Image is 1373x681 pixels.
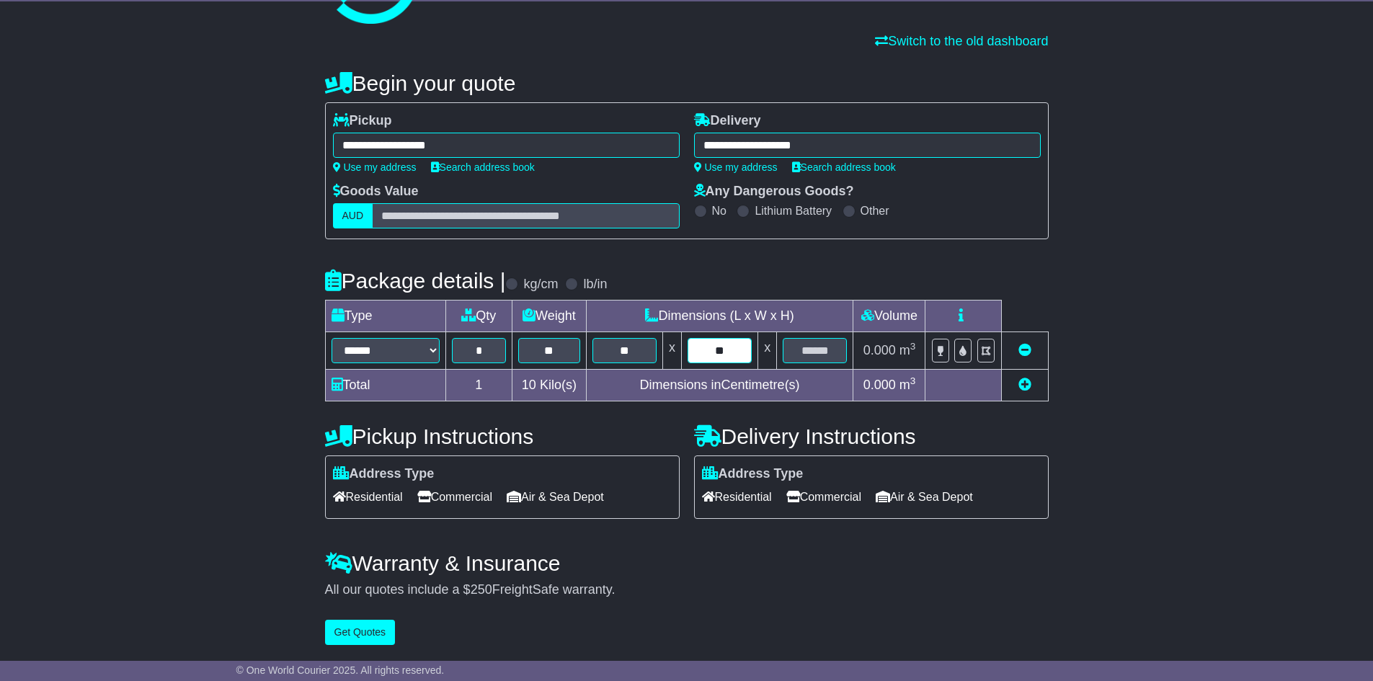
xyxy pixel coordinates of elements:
td: 1 [445,370,512,401]
span: Air & Sea Depot [876,486,973,508]
a: Remove this item [1018,343,1031,357]
label: Lithium Battery [755,204,832,218]
span: 0.000 [863,378,896,392]
h4: Pickup Instructions [325,424,680,448]
h4: Delivery Instructions [694,424,1049,448]
td: Dimensions (L x W x H) [586,301,853,332]
td: Kilo(s) [512,370,587,401]
a: Add new item [1018,378,1031,392]
span: Residential [333,486,403,508]
label: Other [861,204,889,218]
td: Qty [445,301,512,332]
span: Commercial [786,486,861,508]
sup: 3 [910,341,916,352]
h4: Warranty & Insurance [325,551,1049,575]
span: 0.000 [863,343,896,357]
label: lb/in [583,277,607,293]
label: AUD [333,203,373,228]
td: Volume [853,301,925,332]
span: Commercial [417,486,492,508]
label: Address Type [333,466,435,482]
td: x [662,332,681,370]
td: Type [325,301,445,332]
span: m [899,378,916,392]
sup: 3 [910,375,916,386]
label: No [712,204,727,218]
h4: Begin your quote [325,71,1049,95]
a: Switch to the old dashboard [875,34,1048,48]
td: Weight [512,301,587,332]
a: Use my address [694,161,778,173]
label: Goods Value [333,184,419,200]
a: Search address book [431,161,535,173]
a: Search address book [792,161,896,173]
span: 10 [522,378,536,392]
span: 250 [471,582,492,597]
label: Address Type [702,466,804,482]
td: Total [325,370,445,401]
span: m [899,343,916,357]
div: All our quotes include a $ FreightSafe warranty. [325,582,1049,598]
label: Delivery [694,113,761,129]
label: Any Dangerous Goods? [694,184,854,200]
td: Dimensions in Centimetre(s) [586,370,853,401]
span: © One World Courier 2025. All rights reserved. [236,664,445,676]
label: kg/cm [523,277,558,293]
a: Use my address [333,161,417,173]
h4: Package details | [325,269,506,293]
button: Get Quotes [325,620,396,645]
label: Pickup [333,113,392,129]
td: x [758,332,777,370]
span: Air & Sea Depot [507,486,604,508]
span: Residential [702,486,772,508]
